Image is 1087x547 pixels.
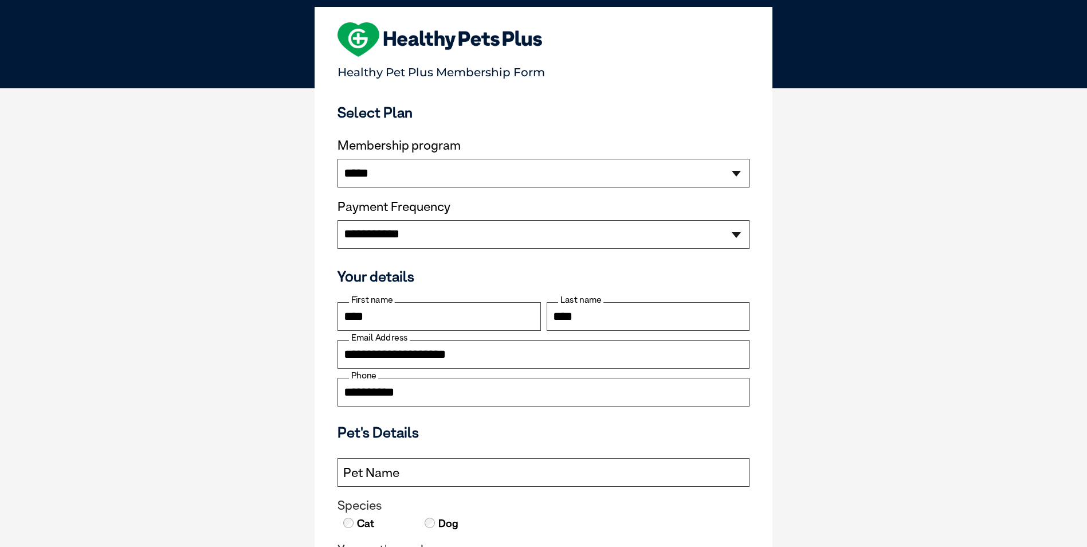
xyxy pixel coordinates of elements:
[437,516,458,531] label: Dog
[349,370,378,381] label: Phone
[356,516,374,531] label: Cat
[338,22,542,57] img: heart-shape-hpp-logo-large.png
[338,138,749,153] label: Membership program
[338,498,749,513] legend: Species
[333,424,754,441] h3: Pet's Details
[338,60,749,79] p: Healthy Pet Plus Membership Form
[349,295,395,305] label: First name
[349,333,410,343] label: Email Address
[338,104,749,121] h3: Select Plan
[338,268,749,285] h3: Your details
[558,295,603,305] label: Last name
[338,200,450,214] label: Payment Frequency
